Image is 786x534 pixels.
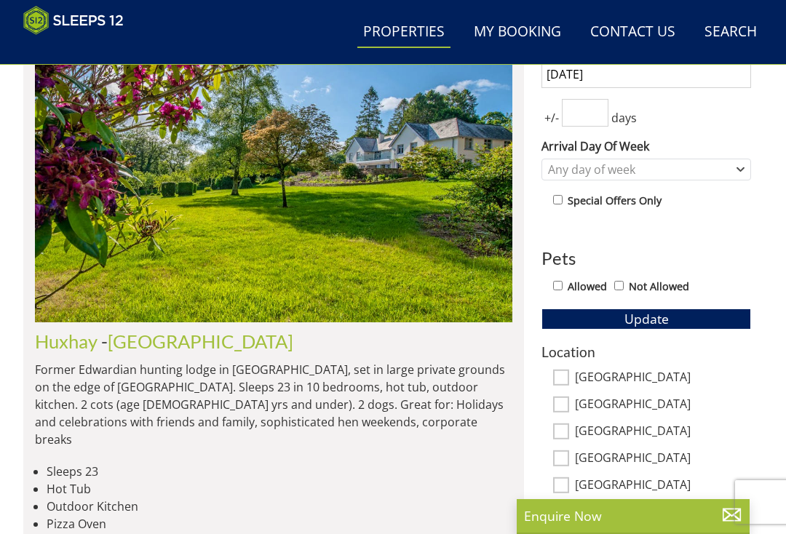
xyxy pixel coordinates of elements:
[108,330,293,352] a: [GEOGRAPHIC_DATA]
[575,370,751,386] label: [GEOGRAPHIC_DATA]
[357,16,450,49] a: Properties
[35,14,512,322] img: duxhams-somerset-holiday-accomodation-sleeps-12.original.jpg
[544,162,733,178] div: Any day of week
[568,279,607,295] label: Allowed
[35,330,98,352] a: Huxhay
[629,279,689,295] label: Not Allowed
[699,16,763,49] a: Search
[468,16,567,49] a: My Booking
[541,109,562,127] span: +/-
[47,463,512,480] li: Sleeps 23
[541,159,751,180] div: Combobox
[568,193,662,209] label: Special Offers Only
[541,249,751,268] h3: Pets
[575,424,751,440] label: [GEOGRAPHIC_DATA]
[575,397,751,413] label: [GEOGRAPHIC_DATA]
[541,138,751,155] label: Arrival Day Of Week
[47,498,512,515] li: Outdoor Kitchen
[23,6,124,35] img: Sleeps 12
[608,109,640,127] span: days
[575,451,751,467] label: [GEOGRAPHIC_DATA]
[47,515,512,533] li: Pizza Oven
[47,480,512,498] li: Hot Tub
[624,310,669,327] span: Update
[16,44,169,56] iframe: Customer reviews powered by Trustpilot
[584,16,681,49] a: Contact Us
[541,344,751,359] h3: Location
[101,330,293,352] span: -
[541,308,751,329] button: Update
[524,506,742,525] p: Enquire Now
[541,60,751,88] input: Arrival Date
[35,361,512,448] p: Former Edwardian hunting lodge in [GEOGRAPHIC_DATA], set in large private grounds on the edge of ...
[575,478,751,494] label: [GEOGRAPHIC_DATA]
